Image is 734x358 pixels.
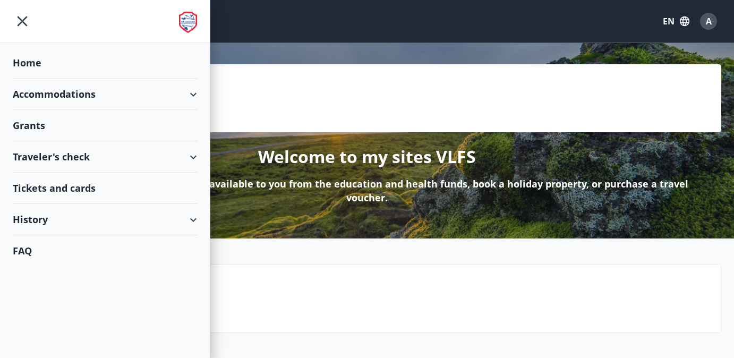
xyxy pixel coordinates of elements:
button: A [696,8,721,34]
button: EN [659,12,694,31]
div: FAQ [13,235,197,266]
div: Grants [13,110,197,141]
p: FAQ [91,291,712,309]
span: A [706,15,712,27]
div: Accommodations [13,79,197,110]
img: union_logo [179,12,197,33]
p: Welcome to my sites VLFS [258,145,476,168]
p: Here you can apply for the grants available to you from the education and health funds, book a ho... [30,177,704,204]
div: Traveler's check [13,141,197,173]
div: Home [13,47,197,79]
div: History [13,204,197,235]
div: Tickets and cards [13,173,197,204]
button: menu [13,12,32,31]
